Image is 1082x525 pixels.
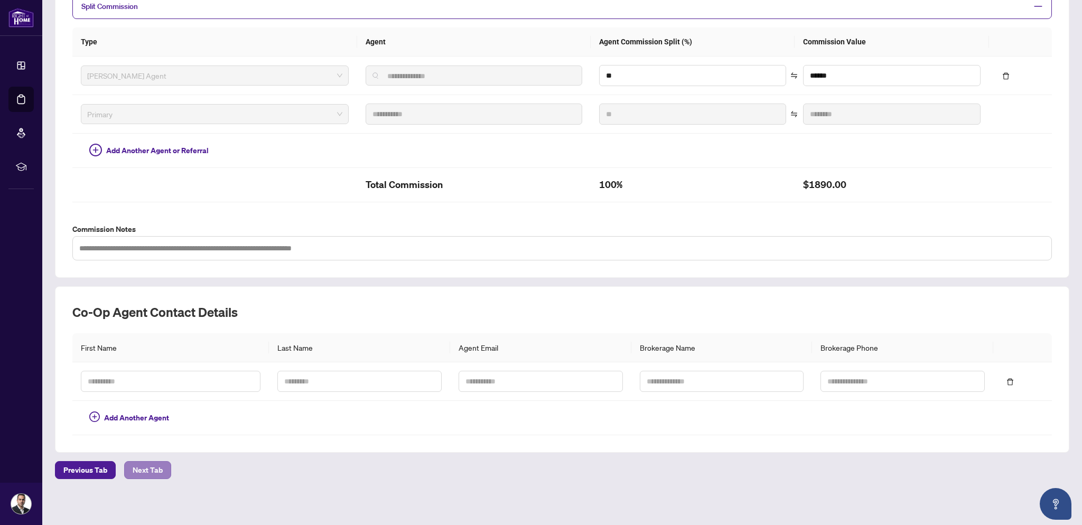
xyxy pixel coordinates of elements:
[72,223,1052,235] label: Commission Notes
[803,176,981,193] h2: $1890.00
[72,333,269,362] th: First Name
[790,110,798,118] span: swap
[81,409,178,426] button: Add Another Agent
[357,27,591,57] th: Agent
[55,461,116,479] button: Previous Tab
[133,462,163,479] span: Next Tab
[269,333,450,362] th: Last Name
[81,2,138,11] span: Split Commission
[591,27,795,57] th: Agent Commission Split (%)
[1040,488,1071,520] button: Open asap
[81,142,217,159] button: Add Another Agent or Referral
[11,494,31,514] img: Profile Icon
[104,412,169,424] span: Add Another Agent
[106,145,209,156] span: Add Another Agent or Referral
[1002,72,1010,80] span: delete
[72,304,1052,321] h2: Co-op Agent Contact Details
[631,333,813,362] th: Brokerage Name
[124,461,171,479] button: Next Tab
[89,144,102,156] span: plus-circle
[87,68,342,83] span: RAHR Agent
[8,8,34,27] img: logo
[89,411,100,422] span: plus-circle
[1033,2,1043,11] span: minus
[812,333,993,362] th: Brokerage Phone
[599,176,786,193] h2: 100%
[72,27,357,57] th: Type
[1006,378,1014,386] span: delete
[450,333,631,362] th: Agent Email
[372,72,379,79] img: search_icon
[790,72,798,79] span: swap
[366,176,582,193] h2: Total Commission
[87,106,342,122] span: Primary
[795,27,989,57] th: Commission Value
[63,462,107,479] span: Previous Tab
